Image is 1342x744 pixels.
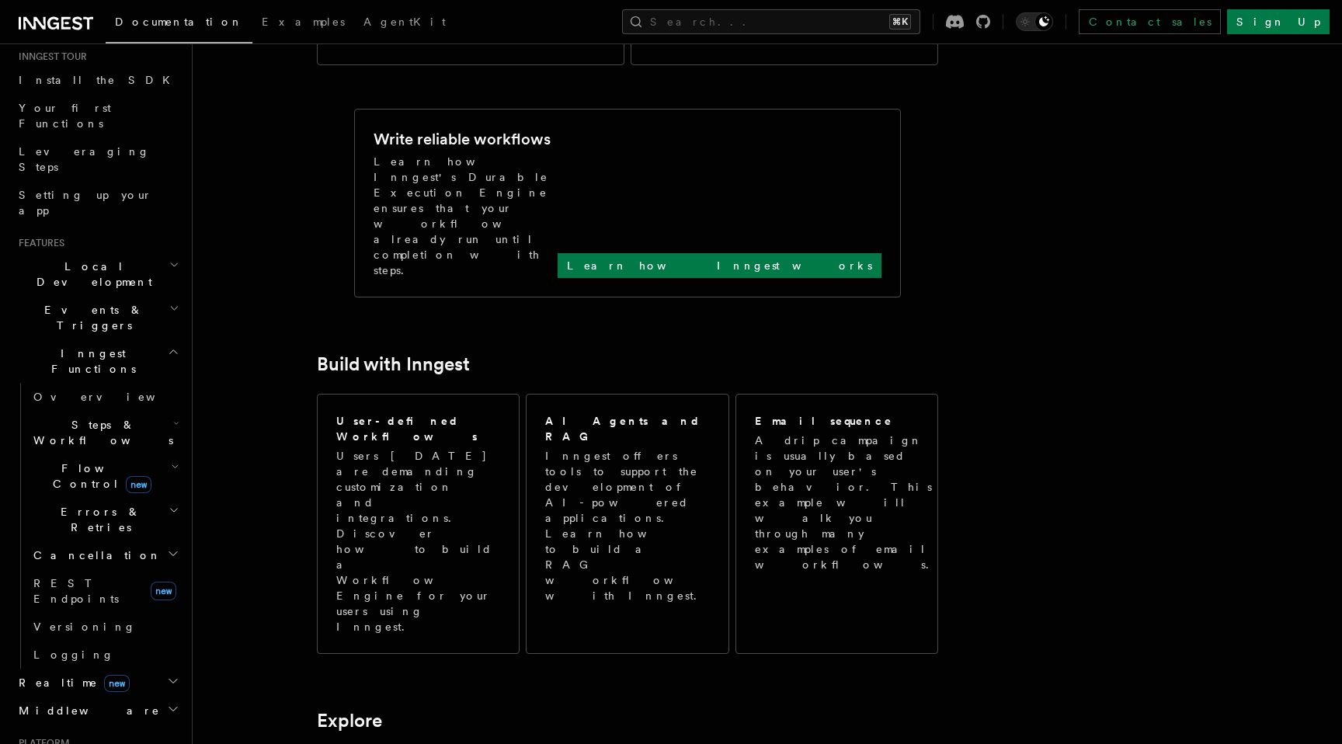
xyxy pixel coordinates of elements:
a: Sign Up [1227,9,1330,34]
span: Cancellation [27,548,162,563]
a: REST Endpointsnew [27,569,183,613]
button: Events & Triggers [12,296,183,339]
span: Realtime [12,675,130,690]
p: Learn how Inngest's Durable Execution Engine ensures that your workflow already run until complet... [374,154,558,278]
button: Errors & Retries [27,498,183,541]
button: Search...⌘K [622,9,920,34]
span: new [151,582,176,600]
a: Versioning [27,613,183,641]
button: Cancellation [27,541,183,569]
p: Learn how Inngest works [567,258,872,273]
a: Leveraging Steps [12,137,183,181]
span: Setting up your app [19,189,152,217]
button: Flow Controlnew [27,454,183,498]
p: Inngest offers tools to support the development of AI-powered applications. Learn how to build a ... [545,448,711,603]
span: Install the SDK [19,74,179,86]
a: Logging [27,641,183,669]
h2: Email sequence [755,413,893,429]
span: Logging [33,648,114,661]
span: Local Development [12,259,169,290]
span: Middleware [12,703,160,718]
span: REST Endpoints [33,577,119,605]
kbd: ⌘K [889,14,911,30]
a: Install the SDK [12,66,183,94]
span: new [126,476,151,493]
h2: User-defined Workflows [336,413,500,444]
a: Build with Inngest [317,353,470,375]
div: Inngest Functions [12,383,183,669]
span: Flow Control [27,461,171,492]
span: AgentKit [363,16,446,28]
span: Versioning [33,621,136,633]
button: Toggle dark mode [1016,12,1053,31]
a: Documentation [106,5,252,43]
a: AI Agents and RAGInngest offers tools to support the development of AI-powered applications. Lear... [526,394,728,654]
span: Documentation [115,16,243,28]
button: Middleware [12,697,183,725]
p: A drip campaign is usually based on your user's behavior. This example will walk you through many... [755,433,938,572]
span: Steps & Workflows [27,417,173,448]
a: AgentKit [354,5,455,42]
span: Your first Functions [19,102,111,130]
span: Features [12,237,64,249]
a: User-defined WorkflowsUsers [DATE] are demanding customization and integrations. Discover how to ... [317,394,520,654]
button: Inngest Functions [12,339,183,383]
span: Inngest Functions [12,346,168,377]
span: Leveraging Steps [19,145,150,173]
span: new [104,675,130,692]
a: Email sequenceA drip campaign is usually based on your user's behavior. This example will walk yo... [735,394,938,654]
a: Contact sales [1079,9,1221,34]
span: Examples [262,16,345,28]
a: Learn how Inngest works [558,253,881,278]
button: Local Development [12,252,183,296]
span: Overview [33,391,193,403]
button: Steps & Workflows [27,411,183,454]
span: Errors & Retries [27,504,169,535]
a: Overview [27,383,183,411]
h2: AI Agents and RAG [545,413,711,444]
a: Explore [317,710,382,732]
button: Realtimenew [12,669,183,697]
a: Examples [252,5,354,42]
span: Events & Triggers [12,302,169,333]
h2: Write reliable workflows [374,128,551,150]
span: Inngest tour [12,50,87,63]
p: Users [DATE] are demanding customization and integrations. Discover how to build a Workflow Engin... [336,448,500,634]
a: Your first Functions [12,94,183,137]
a: Setting up your app [12,181,183,224]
